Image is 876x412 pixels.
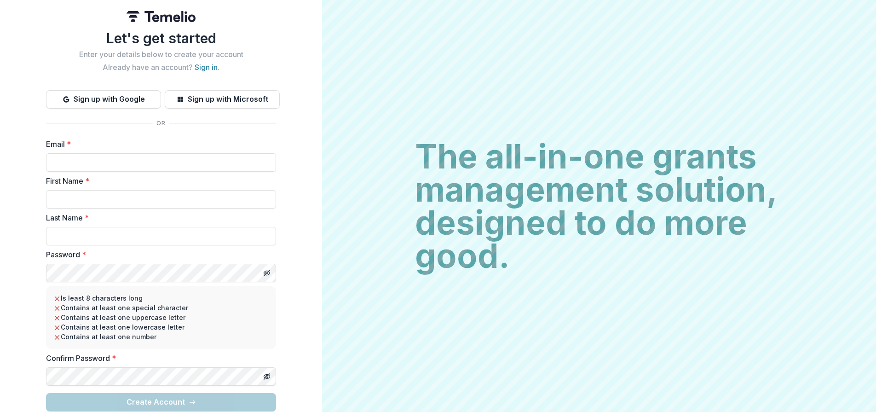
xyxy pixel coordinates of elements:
[259,266,274,280] button: Toggle password visibility
[46,139,271,150] label: Email
[46,249,271,260] label: Password
[53,332,269,342] li: Contains at least one number
[46,212,271,223] label: Last Name
[53,303,269,313] li: Contains at least one special character
[46,353,271,364] label: Confirm Password
[53,293,269,303] li: Is least 8 characters long
[46,50,276,59] h2: Enter your details below to create your account
[46,90,161,109] button: Sign up with Google
[46,175,271,186] label: First Name
[46,30,276,46] h1: Let's get started
[53,322,269,332] li: Contains at least one lowercase letter
[46,393,276,412] button: Create Account
[195,63,218,72] a: Sign in
[165,90,280,109] button: Sign up with Microsoft
[53,313,269,322] li: Contains at least one uppercase letter
[259,369,274,384] button: Toggle password visibility
[46,63,276,72] h2: Already have an account? .
[127,11,196,22] img: Temelio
